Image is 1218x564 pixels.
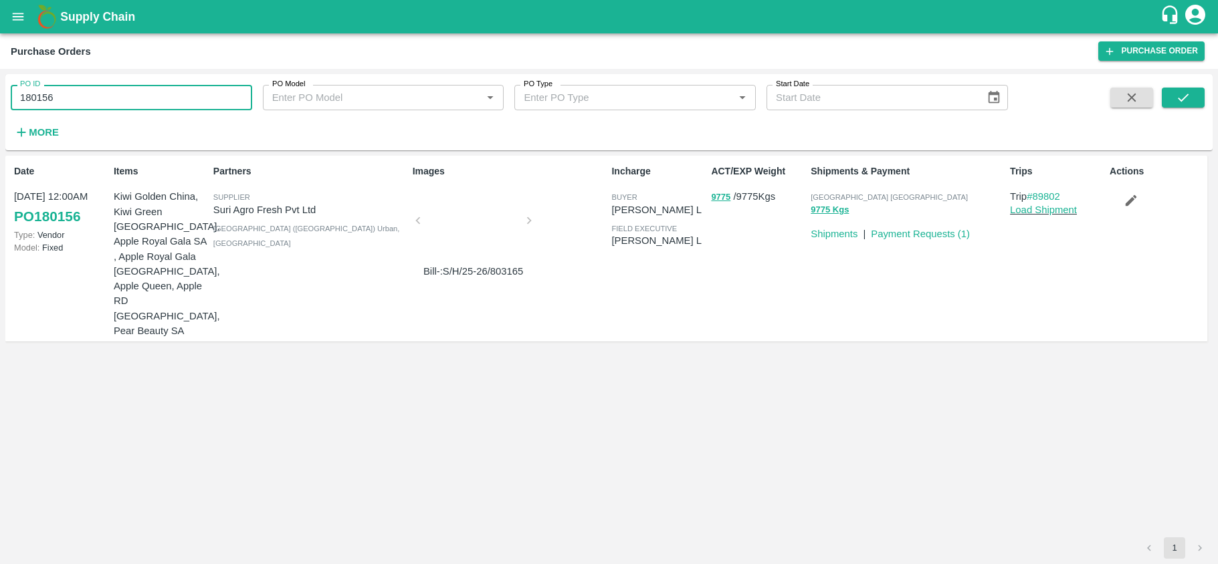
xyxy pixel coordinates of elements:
p: Actions [1110,164,1204,178]
div: customer-support [1160,5,1183,29]
button: page 1 [1164,537,1185,559]
button: 9775 [711,190,730,205]
span: buyer [611,193,637,201]
input: Enter PO ID [11,85,252,110]
span: field executive [611,225,677,233]
p: [PERSON_NAME] L [611,233,706,248]
a: #89802 [1027,191,1060,202]
a: Supply Chain [60,7,1160,26]
p: Suri Agro Fresh Pvt Ltd [213,202,407,217]
p: Fixed [14,241,108,254]
p: ACT/EXP Weight [711,164,805,178]
label: PO Type [524,79,552,90]
nav: pagination navigation [1136,537,1213,559]
input: Enter PO Type [518,89,712,106]
label: PO Model [272,79,306,90]
span: [GEOGRAPHIC_DATA] [GEOGRAPHIC_DATA] [811,193,968,201]
div: Purchase Orders [11,43,91,60]
p: Vendor [14,229,108,241]
div: | [857,221,866,241]
b: Supply Chain [60,10,135,23]
p: Trip [1010,189,1104,204]
p: Kiwi Golden China, Kiwi Green [GEOGRAPHIC_DATA], Apple Royal Gala SA , Apple Royal Gala [GEOGRAPH... [114,189,208,338]
a: PO180156 [14,204,80,229]
a: Shipments [811,229,857,239]
img: logo [33,3,60,30]
p: Date [14,164,108,178]
a: Load Shipment [1010,204,1077,215]
p: [PERSON_NAME] L [611,202,706,217]
p: Items [114,164,208,178]
p: Bill-:S/H/25-26/803165 [423,264,524,279]
input: Start Date [767,85,975,110]
span: Supplier [213,193,250,201]
button: Choose date [981,85,1007,110]
span: Model: [14,243,39,253]
p: Incharge [611,164,706,178]
button: More [11,121,62,144]
button: Open [482,89,499,106]
label: PO ID [20,79,40,90]
p: Partners [213,164,407,178]
input: Enter PO Model [267,89,461,106]
a: Payment Requests (1) [871,229,970,239]
div: account of current user [1183,3,1207,31]
a: Purchase Order [1098,41,1205,61]
p: Trips [1010,164,1104,178]
button: open drawer [3,1,33,32]
button: 9775 Kgs [811,202,849,218]
strong: More [29,127,59,138]
span: [GEOGRAPHIC_DATA] ([GEOGRAPHIC_DATA]) Urban , [GEOGRAPHIC_DATA] [213,225,400,247]
p: Shipments & Payment [811,164,1005,178]
label: Start Date [776,79,809,90]
p: Images [413,164,607,178]
p: [DATE] 12:00AM [14,189,108,204]
button: Open [734,89,751,106]
span: Type: [14,230,35,240]
p: / 9775 Kgs [711,189,805,204]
